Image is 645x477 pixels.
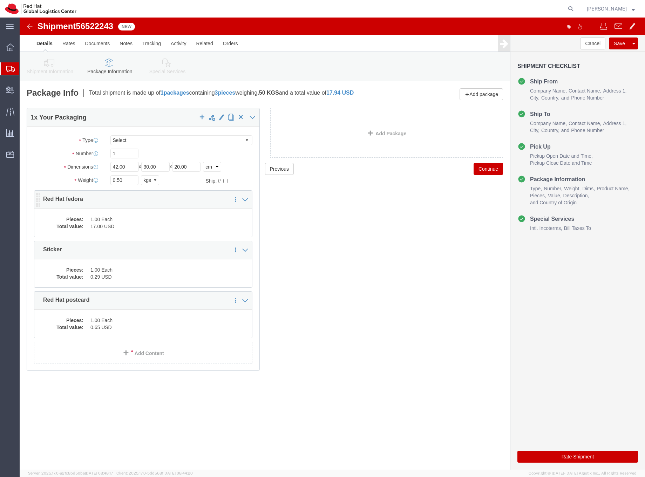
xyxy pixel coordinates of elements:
span: Copyright © [DATE]-[DATE] Agistix Inc., All Rights Reserved [529,470,637,476]
span: [DATE] 08:48:17 [85,471,113,475]
span: Server: 2025.17.0-a2fc8bd50ba [28,471,113,475]
button: [PERSON_NAME] [586,5,635,13]
span: Sona Mala [587,5,627,13]
span: Client: 2025.17.0-5dd568f [116,471,193,475]
img: logo [5,4,76,14]
iframe: FS Legacy Container [20,18,645,470]
span: [DATE] 08:44:20 [163,471,193,475]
